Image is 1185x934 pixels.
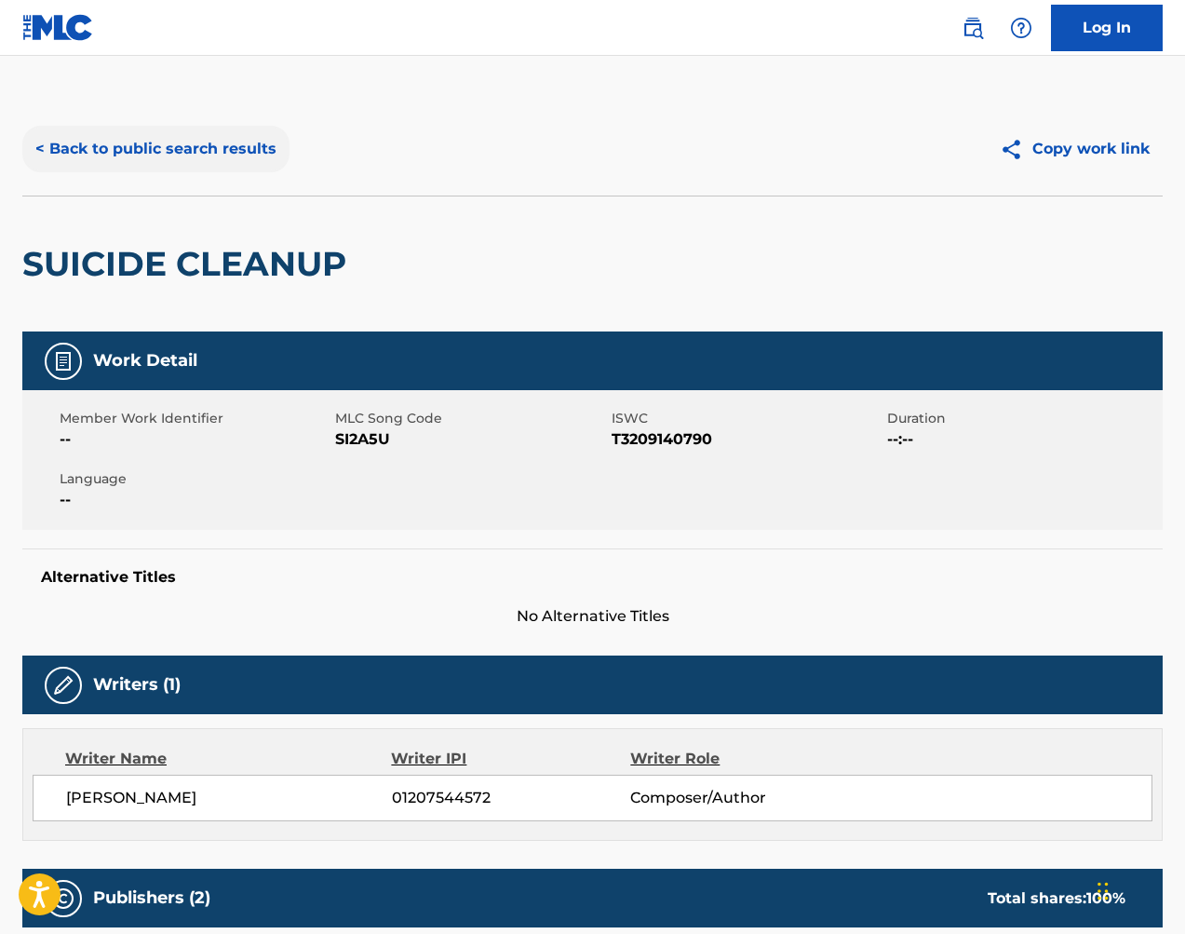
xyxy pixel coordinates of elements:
[66,787,392,809] span: [PERSON_NAME]
[887,428,1158,451] span: --:--
[1097,863,1109,919] div: Drag
[954,9,991,47] a: Public Search
[22,243,356,285] h2: SUICIDE CLEANUP
[65,748,391,770] div: Writer Name
[52,674,74,697] img: Writers
[1051,5,1163,51] a: Log In
[41,568,1144,587] h5: Alternative Titles
[612,428,882,451] span: T3209140790
[52,350,74,372] img: Work Detail
[630,748,848,770] div: Writer Role
[93,674,181,696] h5: Writers (1)
[60,489,330,511] span: --
[60,469,330,489] span: Language
[335,428,606,451] span: SI2A5U
[1000,138,1032,161] img: Copy work link
[391,748,630,770] div: Writer IPI
[52,887,74,910] img: Publishers
[987,126,1163,172] button: Copy work link
[1003,9,1040,47] div: Help
[887,409,1158,428] span: Duration
[93,887,210,909] h5: Publishers (2)
[22,14,94,41] img: MLC Logo
[612,409,882,428] span: ISWC
[962,17,984,39] img: search
[22,126,290,172] button: < Back to public search results
[630,787,847,809] span: Composer/Author
[93,350,197,372] h5: Work Detail
[988,887,1125,910] div: Total shares:
[60,428,330,451] span: --
[392,787,631,809] span: 01207544572
[1010,17,1032,39] img: help
[22,605,1163,628] span: No Alternative Titles
[1086,889,1125,907] span: 100 %
[60,409,330,428] span: Member Work Identifier
[1092,845,1185,934] iframe: Chat Widget
[335,409,606,428] span: MLC Song Code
